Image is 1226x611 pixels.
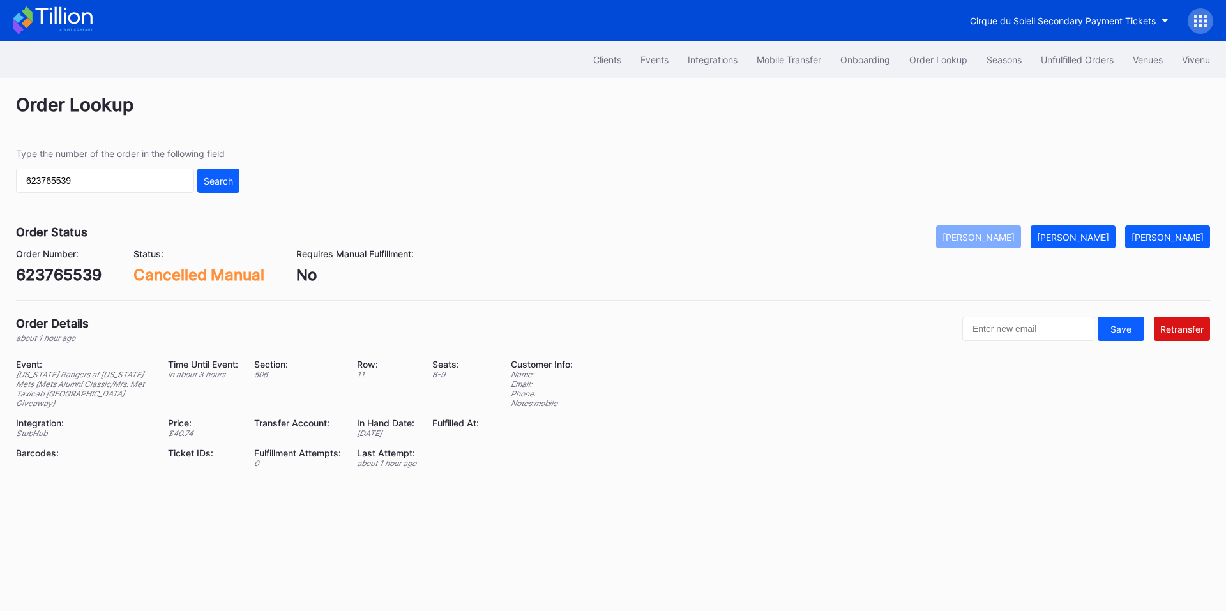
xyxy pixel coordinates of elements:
button: Vivenu [1172,48,1220,72]
div: Retransfer [1160,324,1204,335]
div: 0 [254,458,341,468]
div: in about 3 hours [168,370,238,379]
div: Notes: mobile [511,398,573,408]
button: Save [1098,317,1144,341]
div: Events [640,54,669,65]
button: Onboarding [831,48,900,72]
div: Fulfilled At: [432,418,479,428]
button: [PERSON_NAME] [936,225,1021,248]
div: about 1 hour ago [16,333,89,343]
div: Name: [511,370,573,379]
div: Search [204,176,233,186]
div: [PERSON_NAME] [1037,232,1109,243]
button: Events [631,48,678,72]
div: Onboarding [840,54,890,65]
div: Requires Manual Fulfillment: [296,248,414,259]
div: Last Attempt: [357,448,416,458]
div: Save [1110,324,1131,335]
div: Venues [1133,54,1163,65]
div: Time Until Event: [168,359,238,370]
div: 623765539 [16,266,102,284]
button: Integrations [678,48,747,72]
div: Seasons [987,54,1022,65]
button: Cirque du Soleil Secondary Payment Tickets [960,9,1178,33]
div: Cancelled Manual [133,266,264,284]
div: Order Number: [16,248,102,259]
div: Order Lookup [16,94,1210,132]
div: Order Details [16,317,89,330]
div: Seats: [432,359,479,370]
div: 8 - 9 [432,370,479,379]
div: Transfer Account: [254,418,341,428]
div: Unfulfilled Orders [1041,54,1114,65]
div: Mobile Transfer [757,54,821,65]
div: Email: [511,379,573,389]
div: Status: [133,248,264,259]
input: GT59662 [16,169,194,193]
div: Clients [593,54,621,65]
button: Unfulfilled Orders [1031,48,1123,72]
div: Vivenu [1182,54,1210,65]
div: [US_STATE] Rangers at [US_STATE] Mets (Mets Alumni Classic/Mrs. Met Taxicab [GEOGRAPHIC_DATA] Giv... [16,370,152,408]
div: 506 [254,370,341,379]
div: [PERSON_NAME] [1131,232,1204,243]
button: Mobile Transfer [747,48,831,72]
div: Ticket IDs: [168,448,238,458]
div: Integrations [688,54,738,65]
div: No [296,266,414,284]
div: In Hand Date: [357,418,416,428]
div: Event: [16,359,152,370]
button: [PERSON_NAME] [1031,225,1116,248]
div: about 1 hour ago [357,458,416,468]
div: [DATE] [357,428,416,438]
div: Phone: [511,389,573,398]
div: Fulfillment Attempts: [254,448,341,458]
div: Cirque du Soleil Secondary Payment Tickets [970,15,1156,26]
div: Row: [357,359,416,370]
div: Price: [168,418,238,428]
button: [PERSON_NAME] [1125,225,1210,248]
div: Customer Info: [511,359,573,370]
div: $ 40.74 [168,428,238,438]
div: Order Status [16,225,87,239]
div: StubHub [16,428,152,438]
div: Order Lookup [909,54,967,65]
input: Enter new email [962,317,1094,341]
div: Type the number of the order in the following field [16,148,239,159]
button: Clients [584,48,631,72]
button: Venues [1123,48,1172,72]
div: Barcodes: [16,448,152,458]
div: Integration: [16,418,152,428]
button: Search [197,169,239,193]
div: 11 [357,370,416,379]
div: [PERSON_NAME] [942,232,1015,243]
button: Seasons [977,48,1031,72]
button: Order Lookup [900,48,977,72]
button: Retransfer [1154,317,1210,341]
div: Section: [254,359,341,370]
